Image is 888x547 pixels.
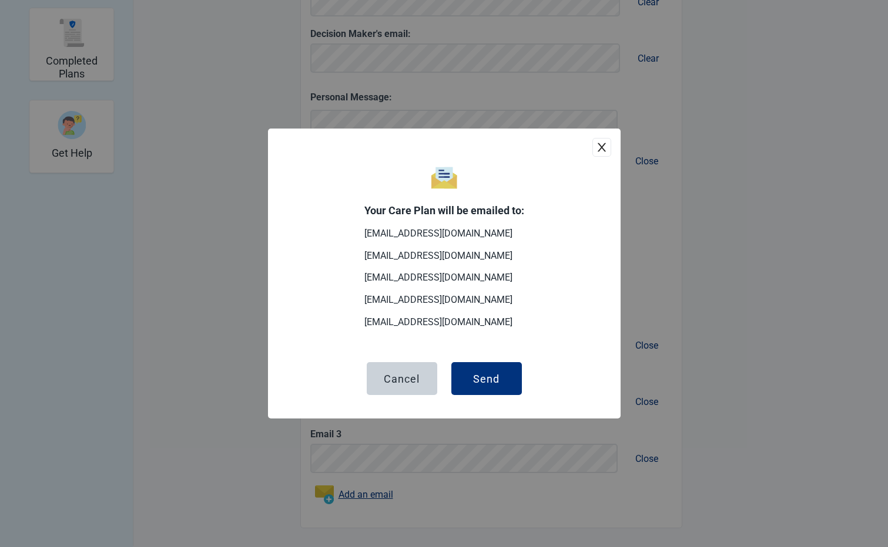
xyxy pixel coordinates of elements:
[596,141,608,153] span: close
[364,249,524,262] p: [EMAIL_ADDRESS][DOMAIN_NAME]
[451,362,522,395] button: Send
[364,271,524,284] p: [EMAIL_ADDRESS][DOMAIN_NAME]
[431,166,457,190] img: confirm share plan
[367,362,437,395] button: Cancel
[592,138,611,157] button: close
[364,316,524,329] p: [EMAIL_ADDRESS][DOMAIN_NAME]
[364,227,524,240] p: [EMAIL_ADDRESS][DOMAIN_NAME]
[473,373,500,384] div: Send
[384,373,420,384] div: Cancel
[364,293,524,306] p: [EMAIL_ADDRESS][DOMAIN_NAME]
[364,204,524,218] p: Your Care Plan will be emailed to:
